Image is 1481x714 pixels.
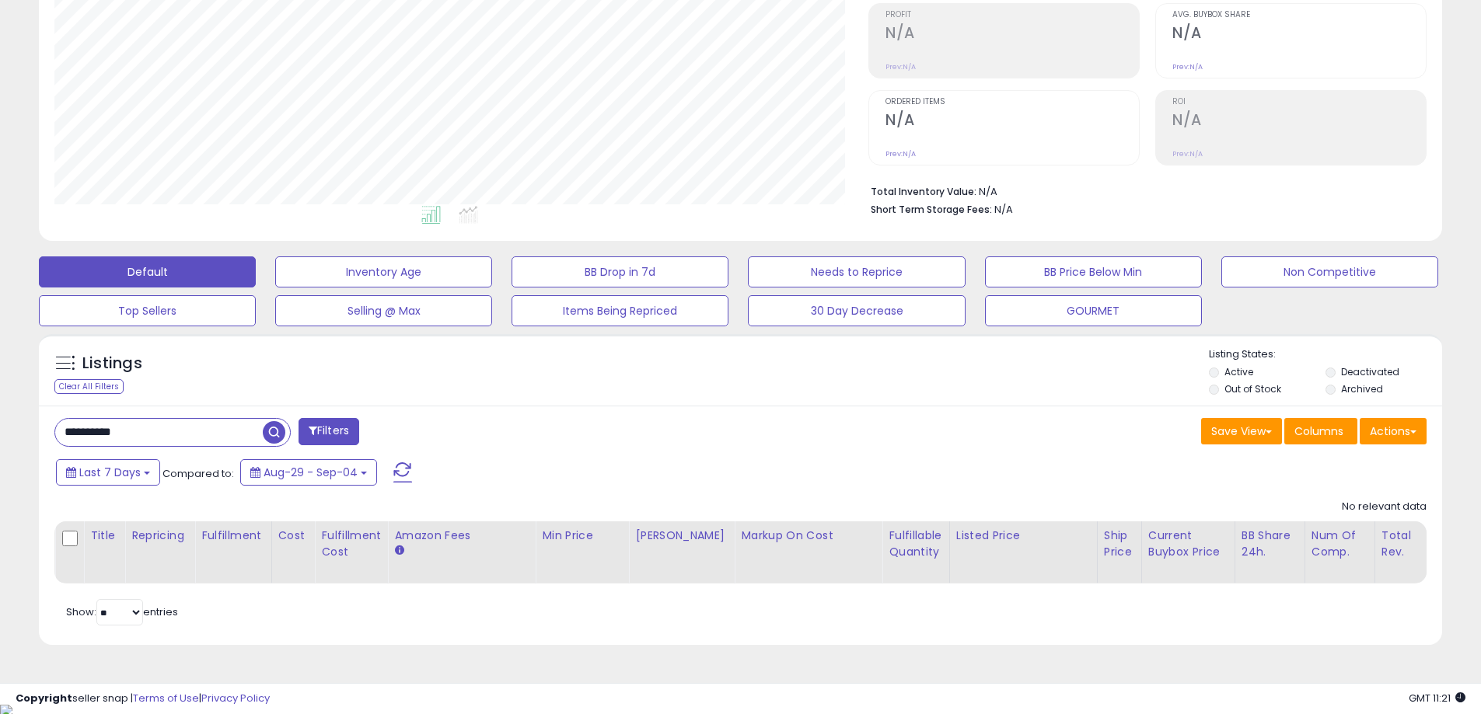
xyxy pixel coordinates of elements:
label: Active [1224,365,1253,378]
div: Title [90,528,118,544]
h2: N/A [1172,24,1426,45]
span: Profit [885,11,1139,19]
div: seller snap | | [16,691,270,706]
small: Prev: N/A [1172,62,1203,71]
div: Clear All Filters [54,379,124,394]
b: Total Inventory Value: [871,185,976,198]
button: Aug-29 - Sep-04 [240,459,377,486]
h2: N/A [1172,111,1426,132]
div: Fulfillment Cost [321,528,381,560]
label: Archived [1341,382,1383,395]
small: Prev: N/A [885,62,916,71]
label: Deactivated [1341,365,1399,378]
span: Last 7 Days [79,465,141,480]
button: GOURMET [985,295,1202,326]
div: Fulfillment [201,528,264,544]
h2: N/A [885,24,1139,45]
div: BB Share 24h. [1242,528,1298,560]
span: Columns [1294,423,1343,439]
div: Repricing [131,528,188,544]
div: No relevant data [1342,500,1427,514]
div: Markup on Cost [741,528,875,544]
span: N/A [994,202,1013,217]
div: [PERSON_NAME] [635,528,728,544]
button: Selling @ Max [275,295,492,326]
li: N/A [871,181,1415,200]
small: Prev: N/A [885,149,916,158]
small: Prev: N/A [1172,149,1203,158]
button: Actions [1360,418,1427,444]
button: BB Price Below Min [985,256,1202,287]
label: Out of Stock [1224,382,1281,395]
button: Save View [1201,418,1282,444]
div: Min Price [542,528,622,544]
button: Last 7 Days [56,459,160,486]
div: Fulfillable Quantity [889,528,942,560]
button: Default [39,256,256,287]
button: Columns [1284,418,1357,444]
button: Top Sellers [39,295,256,326]
button: 30 Day Decrease [748,295,965,326]
div: Num of Comp. [1312,528,1368,560]
span: Ordered Items [885,98,1139,106]
strong: Copyright [16,691,72,705]
span: Aug-29 - Sep-04 [264,465,358,480]
div: Cost [278,528,309,544]
h5: Listings [82,353,142,374]
div: Amazon Fees [394,528,529,544]
button: BB Drop in 7d [512,256,728,287]
p: Listing States: [1209,347,1442,362]
span: 2025-09-12 11:21 GMT [1409,691,1465,705]
th: The percentage added to the cost of goods (COGS) that forms the calculator for Min & Max prices. [735,521,882,583]
a: Privacy Policy [201,691,270,705]
small: Amazon Fees. [394,544,403,558]
span: Compared to: [162,466,234,481]
span: ROI [1172,98,1426,106]
div: Listed Price [956,528,1091,544]
div: Ship Price [1104,528,1135,560]
button: Inventory Age [275,256,492,287]
h2: N/A [885,111,1139,132]
button: Non Competitive [1221,256,1438,287]
span: Show: entries [66,604,178,619]
span: Avg. Buybox Share [1172,11,1426,19]
button: Needs to Reprice [748,256,965,287]
div: Current Buybox Price [1148,528,1228,560]
a: Terms of Use [133,691,199,705]
button: Filters [299,418,359,445]
div: Total Rev. [1381,528,1438,560]
b: Short Term Storage Fees: [871,203,992,216]
button: Items Being Repriced [512,295,728,326]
